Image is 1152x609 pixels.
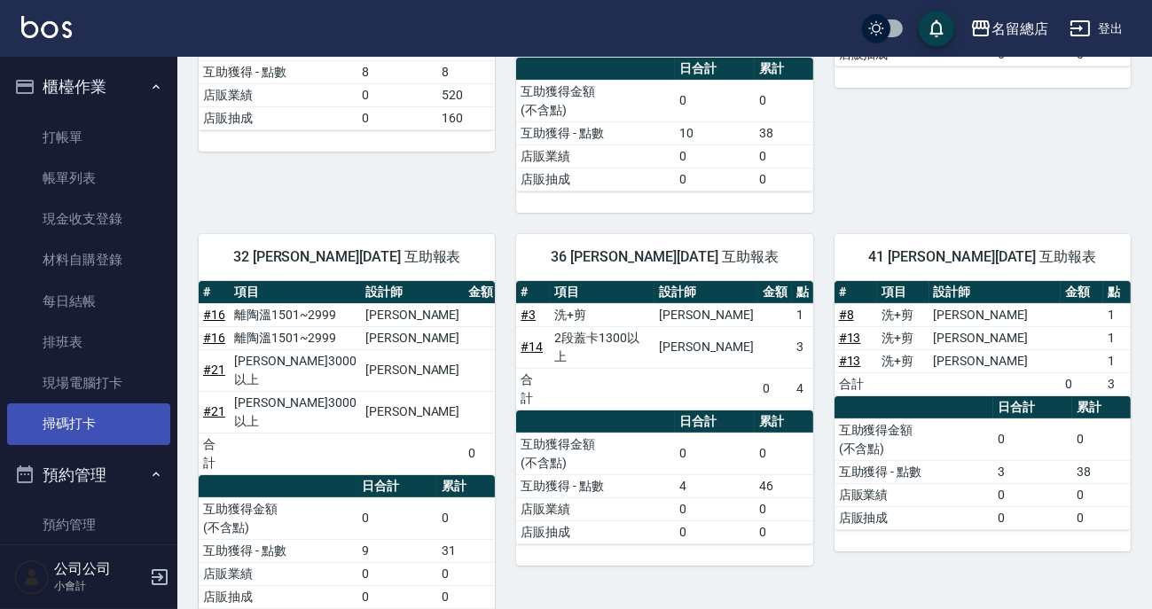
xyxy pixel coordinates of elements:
[675,168,755,191] td: 0
[877,349,929,372] td: 洗+剪
[357,475,437,498] th: 日合計
[199,475,495,609] table: a dense table
[929,303,1061,326] td: [PERSON_NAME]
[516,474,675,497] td: 互助獲得 - 點數
[357,106,437,129] td: 0
[835,372,877,395] td: 合計
[835,506,993,529] td: 店販抽成
[839,308,854,322] a: #8
[7,452,170,498] button: 預約管理
[521,340,543,354] a: #14
[758,281,792,304] th: 金額
[21,16,72,38] img: Logo
[516,368,550,410] td: 合計
[877,281,929,304] th: 項目
[357,539,437,562] td: 9
[654,303,757,326] td: [PERSON_NAME]
[675,520,755,543] td: 0
[835,460,993,483] td: 互助獲得 - 點數
[437,60,496,83] td: 8
[654,281,757,304] th: 設計師
[203,404,225,418] a: #21
[199,497,357,539] td: 互助獲得金額 (不含點)
[835,418,993,460] td: 互助獲得金額 (不含點)
[675,410,755,433] th: 日合計
[357,497,437,539] td: 0
[437,83,496,106] td: 520
[839,331,861,345] a: #13
[7,281,170,322] a: 每日結帳
[1103,326,1131,349] td: 1
[755,410,813,433] th: 累計
[1072,506,1131,529] td: 0
[1072,418,1131,460] td: 0
[993,506,1073,529] td: 0
[675,121,755,144] td: 10
[7,363,170,403] a: 現場電腦打卡
[437,539,496,562] td: 31
[839,354,861,368] a: #13
[991,18,1048,40] div: 名留總店
[929,349,1061,372] td: [PERSON_NAME]
[755,58,813,81] th: 累計
[7,199,170,239] a: 現金收支登錄
[516,121,675,144] td: 互助獲得 - 點數
[203,363,225,377] a: #21
[1103,281,1131,304] th: 點
[550,303,654,326] td: 洗+剪
[230,349,361,391] td: [PERSON_NAME]3000以上
[521,308,536,322] a: #3
[856,248,1109,266] span: 41 [PERSON_NAME][DATE] 互助報表
[755,121,813,144] td: 38
[929,326,1061,349] td: [PERSON_NAME]
[755,80,813,121] td: 0
[1072,483,1131,506] td: 0
[1103,349,1131,372] td: 1
[835,396,1131,530] table: a dense table
[993,483,1073,506] td: 0
[7,403,170,444] a: 掃碼打卡
[7,117,170,158] a: 打帳單
[203,331,225,345] a: #16
[1072,396,1131,419] th: 累計
[755,144,813,168] td: 0
[7,239,170,280] a: 材料自購登錄
[993,460,1073,483] td: 3
[230,303,361,326] td: 離陶溫1501~2999
[963,11,1055,47] button: 名留總店
[357,83,437,106] td: 0
[14,559,50,595] img: Person
[877,303,929,326] td: 洗+剪
[919,11,954,46] button: save
[357,585,437,608] td: 0
[516,58,812,191] table: a dense table
[199,281,519,475] table: a dense table
[357,60,437,83] td: 8
[550,281,654,304] th: 項目
[361,303,464,326] td: [PERSON_NAME]
[464,433,498,474] td: 0
[516,281,550,304] th: #
[755,474,813,497] td: 46
[516,410,812,544] table: a dense table
[792,281,813,304] th: 點
[755,497,813,520] td: 0
[758,368,792,410] td: 0
[199,539,357,562] td: 互助獲得 - 點數
[361,281,464,304] th: 設計師
[835,483,993,506] td: 店販業績
[516,281,812,410] table: a dense table
[464,281,498,304] th: 金額
[835,281,1131,396] table: a dense table
[675,433,755,474] td: 0
[1061,281,1103,304] th: 金額
[516,433,675,474] td: 互助獲得金額 (不含點)
[230,281,361,304] th: 項目
[199,433,230,474] td: 合計
[54,578,145,594] p: 小會計
[993,418,1073,460] td: 0
[7,322,170,363] a: 排班表
[357,562,437,585] td: 0
[199,60,357,83] td: 互助獲得 - 點數
[675,497,755,520] td: 0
